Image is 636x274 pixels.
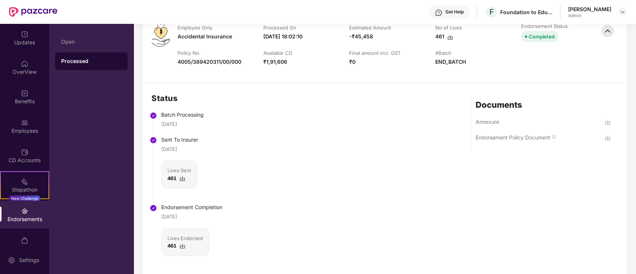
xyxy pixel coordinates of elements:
[445,9,464,15] div: Get Help
[263,32,303,41] div: [DATE] 18:02:10
[435,9,442,16] img: svg+xml;base64,PHN2ZyBpZD0iSGVscC0zMngzMiIgeG1sbnM9Imh0dHA6Ly93d3cudzMub3JnLzIwMDAvc3ZnIiB3aWR0aD...
[179,176,185,182] img: svg+xml;base64,PHN2ZyBpZD0iRG93bmxvYWQtMzJ4MzIiIHhtbG5zPSJodHRwOi8vd3d3LnczLm9yZy8yMDAwL3N2ZyIgd2...
[61,39,122,45] div: Open
[435,50,451,56] div: #Batch
[161,145,177,153] div: [DATE]
[605,119,611,125] img: svg+xml;base64,PHN2ZyBpZD0iRG93bmxvYWQtMzJ4MzIiIHhtbG5zPSJodHRwOi8vd3d3LnczLm9yZy8yMDAwL3N2ZyIgd2...
[21,119,28,126] img: svg+xml;base64,PHN2ZyBpZD0iRW1wbG95ZWVzIiB4bWxucz0iaHR0cDovL3d3dy53My5vcmcvMjAwMC9zdmciIHdpZHRoPS...
[529,32,555,41] div: Completed
[167,234,203,242] div: Lives Endorsed
[61,57,122,65] div: Processed
[179,243,185,249] img: svg+xml;base64,PHN2ZyBpZD0iRG93bmxvYWQtMzJ4MzIiIHhtbG5zPSJodHRwOi8vd3d3LnczLm9yZy8yMDAwL3N2ZyIgd2...
[151,23,170,46] img: svg+xml;base64,PHN2ZyB4bWxucz0iaHR0cDovL3d3dy53My5vcmcvMjAwMC9zdmciIHdpZHRoPSI0OS4zMiIgaGVpZ2h0PS...
[1,186,48,193] div: Stepathon
[150,204,157,212] img: svg+xml;base64,PHN2ZyBpZD0iU3RlcC1Eb25lLTMyeDMyIiB4bWxucz0iaHR0cDovL3d3dy53My5vcmcvMjAwMC9zdmciIH...
[605,135,611,141] img: svg+xml;base64,PHN2ZyBpZD0iRG93bmxvYWQtMzJ4MzIiIHhtbG5zPSJodHRwOi8vd3d3LnczLm9yZy8yMDAwL3N2ZyIgd2...
[263,50,292,56] div: Available CD
[17,256,41,264] div: Settings
[476,134,550,141] div: Endorsement Policy Document
[21,148,28,156] img: svg+xml;base64,PHN2ZyBpZD0iQ0RfQWNjb3VudHMiIGRhdGEtbmFtZT0iQ0QgQWNjb3VudHMiIHhtbG5zPSJodHRwOi8vd3...
[167,243,176,249] b: 461
[349,58,355,66] div: ₹0
[599,23,616,39] img: svg+xml;base64,PHN2ZyBpZD0iQmFjay0zMngzMiIgeG1sbnM9Imh0dHA6Ly93d3cudzMub3JnLzIwMDAvc3ZnIiB3aWR0aD...
[349,32,373,41] div: -₹45,458
[21,60,28,67] img: svg+xml;base64,PHN2ZyBpZD0iSG9tZSIgeG1sbnM9Imh0dHA6Ly93d3cudzMub3JnLzIwMDAvc3ZnIiB3aWR0aD0iMjAiIG...
[21,31,28,38] img: svg+xml;base64,PHN2ZyBpZD0iVXBkYXRlZCIgeG1sbnM9Imh0dHA6Ly93d3cudzMub3JnLzIwMDAvc3ZnIiB3aWR0aD0iMj...
[500,9,552,16] div: Foundation to Educate Girls Globally
[150,112,157,119] img: svg+xml;base64,PHN2ZyBpZD0iU3RlcC1Eb25lLTMyeDMyIiB4bWxucz0iaHR0cDovL3d3dy53My5vcmcvMjAwMC9zdmciIH...
[476,118,499,125] div: Annexure
[21,237,28,244] img: svg+xml;base64,PHN2ZyBpZD0iTXlfT3JkZXJzIiBkYXRhLW5hbWU9Ik15IE9yZGVycyIgeG1sbnM9Imh0dHA6Ly93d3cudz...
[161,213,177,220] div: [DATE]
[178,24,212,31] div: Employee Only
[435,32,453,41] div: 461
[161,111,222,119] div: Batch Processing
[476,100,611,110] div: Documents
[150,136,157,144] img: svg+xml;base64,PHN2ZyBpZD0iU3RlcC1Eb25lLTMyeDMyIiB4bWxucz0iaHR0cDovL3d3dy53My5vcmcvMjAwMC9zdmciIH...
[435,24,462,31] div: No of Lives
[521,23,568,29] div: Endorsement Status
[161,203,222,211] div: Endorsement Completion
[151,92,222,104] h2: Status
[620,9,626,15] img: svg+xml;base64,PHN2ZyBpZD0iRHJvcGRvd24tMzJ4MzIiIHhtbG5zPSJodHRwOi8vd3d3LnczLm9yZy8yMDAwL3N2ZyIgd2...
[447,34,453,40] img: svg+xml;base64,PHN2ZyBpZD0iRG93bmxvYWQtMzJ4MzIiIHhtbG5zPSJodHRwOi8vd3d3LnczLm9yZy8yMDAwL3N2ZyIgd2...
[9,195,40,201] div: New Challenge
[263,58,287,66] div: ₹1,91,606
[8,256,15,264] img: svg+xml;base64,PHN2ZyBpZD0iU2V0dGluZy0yMHgyMCIgeG1sbnM9Imh0dHA6Ly93d3cudzMub3JnLzIwMDAvc3ZnIiB3aW...
[568,6,611,13] div: [PERSON_NAME]
[552,135,556,139] img: svg+xml;base64,PHN2ZyBpZD0iSW5mbyIgeG1sbnM9Imh0dHA6Ly93d3cudzMub3JnLzIwMDAvc3ZnIiB3aWR0aD0iMTQiIG...
[349,50,401,56] div: Final amount incl. GST
[349,24,391,31] div: Estimated Amount
[568,13,611,19] div: Admin
[167,175,176,181] b: 461
[9,7,57,17] img: New Pazcare Logo
[161,136,222,144] div: Sent To Insurer
[178,32,232,41] div: Accidental Insurance
[489,7,494,16] span: F
[21,178,28,185] img: svg+xml;base64,PHN2ZyB4bWxucz0iaHR0cDovL3d3dy53My5vcmcvMjAwMC9zdmciIHdpZHRoPSIyMSIgaGVpZ2h0PSIyMC...
[263,24,296,31] div: Processed On
[21,89,28,97] img: svg+xml;base64,PHN2ZyBpZD0iQmVuZWZpdHMiIHhtbG5zPSJodHRwOi8vd3d3LnczLm9yZy8yMDAwL3N2ZyIgd2lkdGg9Ij...
[178,58,241,66] div: 4005/389420311/00/000
[161,120,177,128] div: [DATE]
[178,50,201,56] div: Policy No.
[167,167,191,174] div: Lives Sent
[435,58,466,66] div: END_BATCH
[21,207,28,215] img: svg+xml;base64,PHN2ZyBpZD0iRW5kb3JzZW1lbnRzIiB4bWxucz0iaHR0cDovL3d3dy53My5vcmcvMjAwMC9zdmciIHdpZH...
